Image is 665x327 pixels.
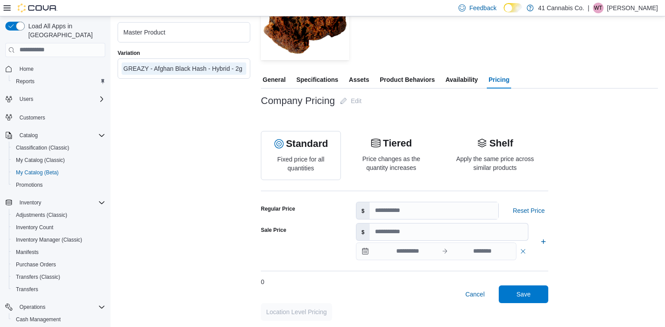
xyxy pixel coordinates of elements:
span: Classification (Classic) [16,144,69,151]
span: Assets [349,71,369,88]
button: My Catalog (Beta) [9,166,109,179]
div: Tiered [371,138,412,149]
span: Specifications [296,71,338,88]
a: Purchase Orders [12,259,60,270]
span: Promotions [12,180,105,190]
span: Catalog [19,132,38,139]
span: Customers [16,112,105,123]
a: Customers [16,112,49,123]
button: Home [2,62,109,75]
span: Save [516,290,531,299]
button: Reset Price [509,202,548,219]
span: Adjustments (Classic) [12,210,105,220]
button: Operations [2,301,109,313]
button: Standard [274,138,328,149]
span: Home [19,65,34,73]
span: Pricing [489,71,509,88]
a: Manifests [12,247,42,258]
button: Reports [9,75,109,88]
a: Transfers [12,284,42,295]
span: Home [16,63,105,74]
span: Users [19,96,33,103]
label: Sale Price [261,227,286,234]
p: | [588,3,589,13]
form: 0 [261,92,548,303]
label: $ [356,202,370,219]
button: Inventory Count [9,221,109,234]
span: Cash Management [16,316,61,323]
span: Catalog [16,130,105,141]
button: Shelf [477,138,513,149]
div: GREAZY - Afghan Black Hash - Hybrid - 2g [123,64,245,73]
span: Transfers [12,284,105,295]
p: [PERSON_NAME] [607,3,658,13]
div: Regular Price [261,205,295,212]
span: Cash Management [12,314,105,325]
span: Location Level Pricing [266,308,327,316]
a: Home [16,64,37,74]
button: Inventory Manager (Classic) [9,234,109,246]
span: Reports [12,76,105,87]
span: Operations [19,304,46,311]
p: 41 Cannabis Co. [538,3,584,13]
span: Purchase Orders [16,261,56,268]
span: Load All Apps in [GEOGRAPHIC_DATA] [25,22,105,39]
span: Reset Price [513,206,545,215]
button: Save [499,285,548,303]
span: Inventory Count [12,222,105,233]
label: $ [356,223,370,240]
span: Inventory Count [16,224,54,231]
span: Inventory [16,197,105,208]
input: Press the down key to open a popover containing a calendar. [448,243,516,260]
div: Master Product [123,28,245,37]
input: Press the down key to open a popover containing a calendar. [374,243,442,260]
a: Cash Management [12,314,64,325]
a: Reports [12,76,38,87]
button: Transfers [9,283,109,296]
span: WT [594,3,603,13]
button: Users [16,94,37,104]
button: Operations [16,302,49,312]
h3: Company Pricing [261,96,335,106]
span: My Catalog (Beta) [12,167,105,178]
button: Catalog [16,130,41,141]
span: Operations [16,302,105,312]
button: Inventory [16,197,45,208]
a: Transfers (Classic) [12,272,64,282]
a: Inventory Manager (Classic) [12,235,86,245]
a: My Catalog (Beta) [12,167,62,178]
button: Adjustments (Classic) [9,209,109,221]
button: Customers [2,111,109,123]
span: Inventory Manager (Classic) [12,235,105,245]
span: My Catalog (Beta) [16,169,59,176]
button: Inventory [2,196,109,209]
span: Edit [351,96,361,105]
p: Apply the same price across similar products [449,154,541,172]
span: Promotions [16,181,43,189]
span: Transfers (Classic) [12,272,105,282]
span: Availability [445,71,478,88]
button: Catalog [2,129,109,142]
span: Customers [19,114,45,121]
span: General [263,71,286,88]
span: Inventory Manager (Classic) [16,236,82,243]
svg: to [441,248,448,255]
button: Edit [336,92,365,110]
a: Promotions [12,180,46,190]
span: Cancel [465,290,485,299]
span: Transfers (Classic) [16,273,60,281]
button: Classification (Classic) [9,142,109,154]
span: Reports [16,78,34,85]
span: Inventory [19,199,41,206]
input: Dark Mode [504,3,522,12]
p: Fixed price for all quantities [268,155,333,173]
label: Variation [118,50,140,57]
span: My Catalog (Classic) [12,155,105,165]
button: Users [2,93,109,105]
p: Price changes as the quantity increases [359,154,424,172]
button: My Catalog (Classic) [9,154,109,166]
button: Promotions [9,179,109,191]
div: Wendy Thompson [593,3,604,13]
